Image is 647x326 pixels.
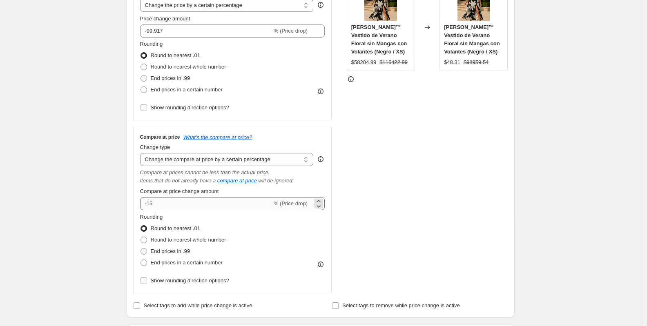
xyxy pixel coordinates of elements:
[140,144,170,150] span: Change type
[379,58,408,67] strike: $116422.99
[140,197,272,210] input: -15
[317,1,325,9] div: help
[351,58,376,67] div: $58204.99
[274,28,308,34] span: % (Price drop)
[317,155,325,163] div: help
[464,58,489,67] strike: $98959.54
[183,134,252,140] button: What's the compare at price?
[151,64,226,70] span: Round to nearest whole number
[140,214,163,220] span: Rounding
[151,248,190,254] span: End prices in .99
[258,177,294,184] i: will be ignored.
[140,188,219,194] span: Compare at price change amount
[140,24,272,38] input: -15
[274,200,308,206] span: % (Price drop)
[151,259,223,266] span: End prices in a certain number
[140,177,216,184] i: Items that do not already have a
[151,237,226,243] span: Round to nearest whole number
[351,24,407,55] span: [PERSON_NAME]™ Vestido de Verano Floral sin Mangas con Volantes (Negro / XS)
[151,225,200,231] span: Round to nearest .01
[217,177,257,184] button: compare at price
[140,134,180,140] h3: Compare at price
[151,86,223,93] span: End prices in a certain number
[151,52,200,58] span: Round to nearest .01
[444,58,460,67] div: $48.31
[444,24,500,55] span: [PERSON_NAME]™ Vestido de Verano Floral sin Mangas con Volantes (Negro / XS)
[140,41,163,47] span: Rounding
[140,16,190,22] span: Price change amount
[151,277,229,284] span: Show rounding direction options?
[342,302,460,308] span: Select tags to remove while price change is active
[144,302,252,308] span: Select tags to add while price change is active
[140,169,270,175] i: Compare at prices cannot be less than the actual price.
[151,104,229,111] span: Show rounding direction options?
[151,75,190,81] span: End prices in .99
